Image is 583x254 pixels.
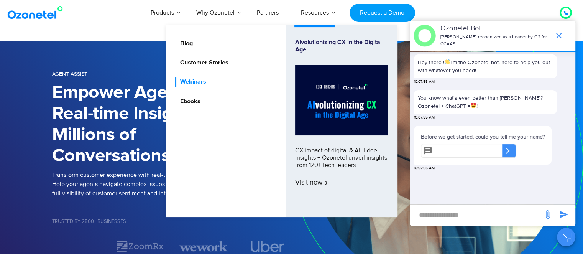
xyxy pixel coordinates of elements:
img: Alvolutionizing.jpg [295,65,388,135]
span: end chat or minimize [551,28,567,43]
span: 10:07:55 AM [414,79,435,85]
a: Customer Stories [175,58,230,68]
span: send message [556,207,572,222]
span: send message [540,207,555,222]
img: 👋 [445,59,450,64]
span: Agent Assist [52,71,87,77]
button: Close chat [557,228,575,246]
div: 1 / 7 [52,242,100,251]
span: Visit now [295,179,328,187]
img: 😍 [471,103,476,108]
a: Request a Demo [350,4,415,22]
div: 2 / 7 [116,239,164,253]
img: uber [251,241,284,252]
img: header [414,25,436,47]
p: Ozonetel Bot [440,23,550,34]
p: [PERSON_NAME] recognized as a Leader by G2 for CCAAS [440,34,550,48]
img: wework [179,239,228,253]
h5: Trusted by 2500+ Businesses [52,219,292,224]
p: Hey there ! I'm the Ozonetel bot, here to help you out with whatever you need! [418,58,553,74]
a: Webinars [175,77,207,87]
div: 3 / 7 [179,239,228,253]
h1: Empower Agents with Real-time Insights from Millions of Conversations [52,82,292,167]
a: Alvolutionizing CX in the Digital AgeCX impact of digital & AI: Edge Insights + Ozonetel unveil i... [295,39,388,204]
div: 4 / 7 [243,241,291,252]
span: 10:07:55 AM [414,115,435,120]
p: You know what's even better than [PERSON_NAME]? Ozonetel + ChatGPT = ! [418,94,553,110]
img: zoomrx [116,239,164,253]
a: Ebooks [175,97,202,106]
div: new-msg-input [414,208,539,222]
p: Before we get started, could you tell me your name? [421,133,545,141]
div: Image Carousel [52,239,292,253]
a: Blog [175,39,194,48]
p: Transform customer experience with real-time AI-based assistance. Help your agents navigate compl... [52,170,292,198]
span: 10:07:55 AM [414,165,435,171]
